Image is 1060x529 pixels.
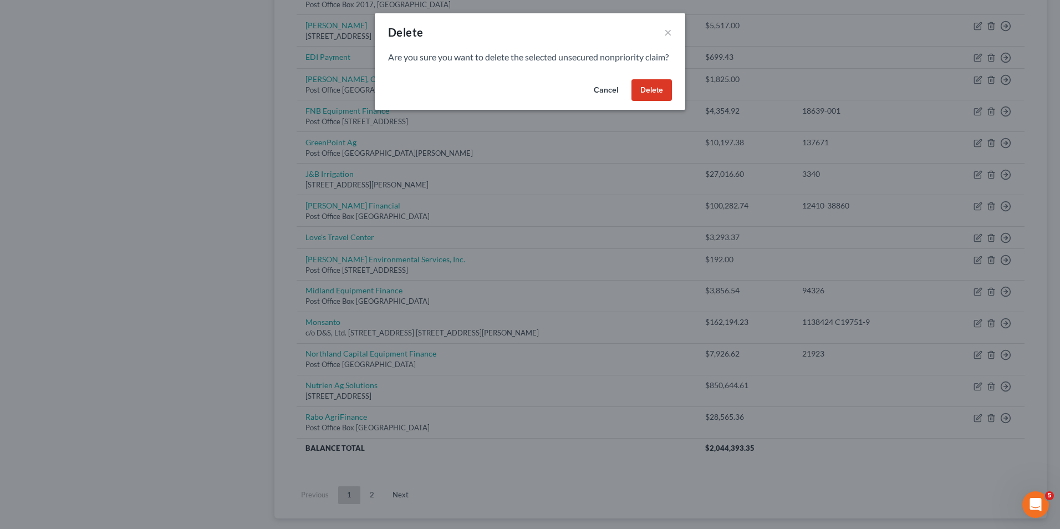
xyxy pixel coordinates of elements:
[631,79,672,101] button: Delete
[388,51,672,64] p: Are you sure you want to delete the selected unsecured nonpriority claim?
[388,24,423,40] div: Delete
[1045,491,1054,500] span: 5
[1022,491,1049,518] iframe: Intercom live chat
[664,26,672,39] button: ×
[585,79,627,101] button: Cancel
